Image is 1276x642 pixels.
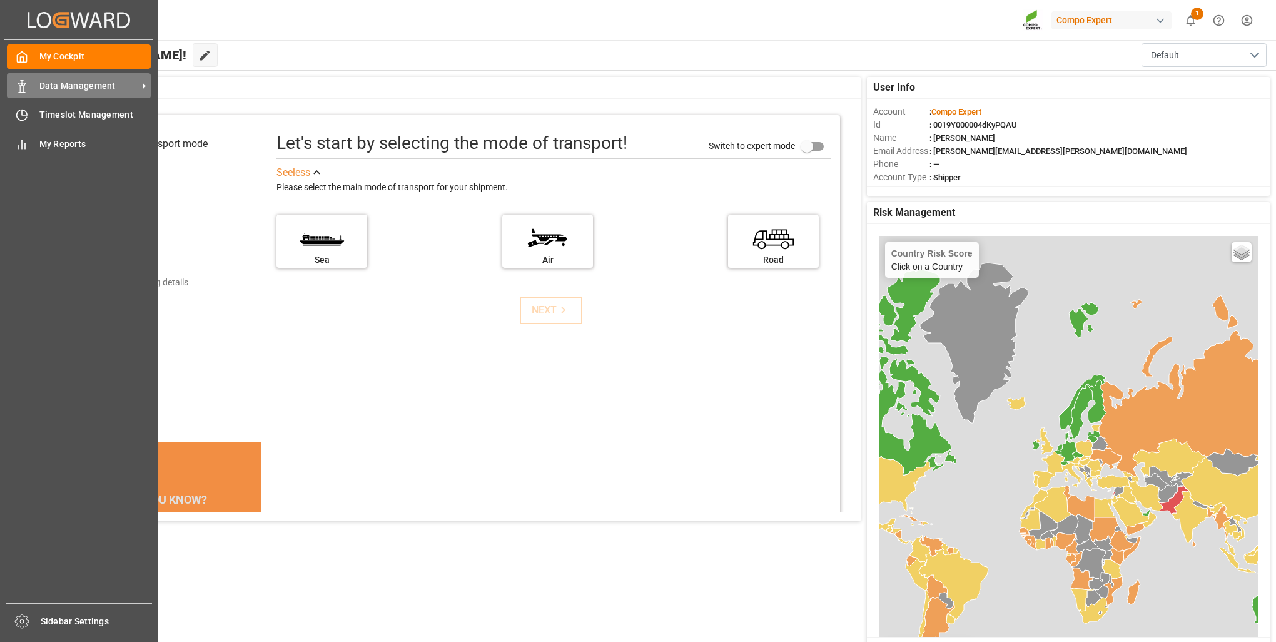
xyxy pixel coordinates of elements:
div: DID YOU KNOW? [69,486,261,512]
span: : — [929,160,939,169]
span: Compo Expert [931,107,981,116]
div: Compo Expert [1051,11,1172,29]
span: : 0019Y000004dKyPQAU [929,120,1017,130]
span: : [PERSON_NAME][EMAIL_ADDRESS][PERSON_NAME][DOMAIN_NAME] [929,146,1187,156]
div: See less [276,165,310,180]
h4: Country Risk Score [891,248,973,258]
span: : Shipper [929,173,961,182]
div: Air [509,253,587,267]
button: show 1 new notifications [1177,6,1205,34]
div: Sea [283,253,361,267]
a: Timeslot Management [7,103,151,127]
div: NEXT [532,303,570,318]
a: My Cockpit [7,44,151,69]
span: Account [873,105,929,118]
div: Click on a Country [891,248,973,272]
span: Risk Management [873,205,955,220]
span: Sidebar Settings [41,615,153,628]
a: My Reports [7,131,151,156]
span: Default [1151,49,1179,62]
button: NEXT [520,297,582,324]
span: Phone [873,158,929,171]
span: Account Type [873,171,929,184]
span: : [PERSON_NAME] [929,133,995,143]
span: My Cockpit [39,50,151,63]
button: Compo Expert [1051,8,1177,32]
span: 1 [1191,8,1203,20]
a: Layers [1232,242,1252,262]
span: Timeslot Management [39,108,151,121]
button: open menu [1142,43,1267,67]
div: Select transport mode [111,136,208,151]
span: My Reports [39,138,151,151]
div: Road [734,253,813,267]
span: : [929,107,981,116]
span: Id [873,118,929,131]
div: Please select the main mode of transport for your shipment. [276,180,831,195]
span: Email Address [873,145,929,158]
span: Data Management [39,79,138,93]
span: Hello [PERSON_NAME]! [52,43,186,67]
span: Name [873,131,929,145]
span: Switch to expert mode [709,141,795,151]
span: User Info [873,80,915,95]
img: Screenshot%202023-09-29%20at%2010.02.21.png_1712312052.png [1023,9,1043,31]
div: Let's start by selecting the mode of transport! [276,130,627,156]
button: Help Center [1205,6,1233,34]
